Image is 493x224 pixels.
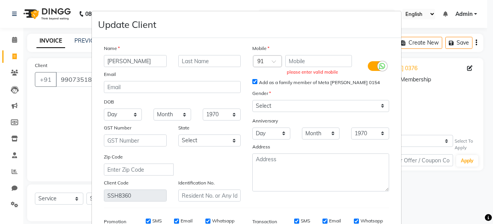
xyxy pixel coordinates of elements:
input: Mobile [285,55,352,67]
input: Last Name [178,55,241,67]
input: Enter Zip Code [104,164,174,176]
label: Zip Code [104,153,123,160]
label: Anniversary [252,117,278,124]
label: GST Number [104,124,131,131]
input: Email [104,81,241,93]
label: DOB [104,98,114,105]
input: Client Code [104,190,167,202]
input: First Name [104,55,167,67]
div: please enter valid mobile [287,69,350,76]
label: Gender [252,90,271,97]
input: GST Number [104,134,167,146]
label: Mobile [252,45,269,52]
label: Address [252,143,270,150]
label: State [178,124,190,131]
label: Email [104,71,116,78]
input: Resident No. or Any Id [178,190,241,202]
label: Add as a family member of Meta [PERSON_NAME] 0154 [259,79,380,86]
label: Identification No. [178,179,215,186]
label: Name [104,45,120,52]
label: Client Code [104,179,129,186]
h4: Update Client [98,17,156,31]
